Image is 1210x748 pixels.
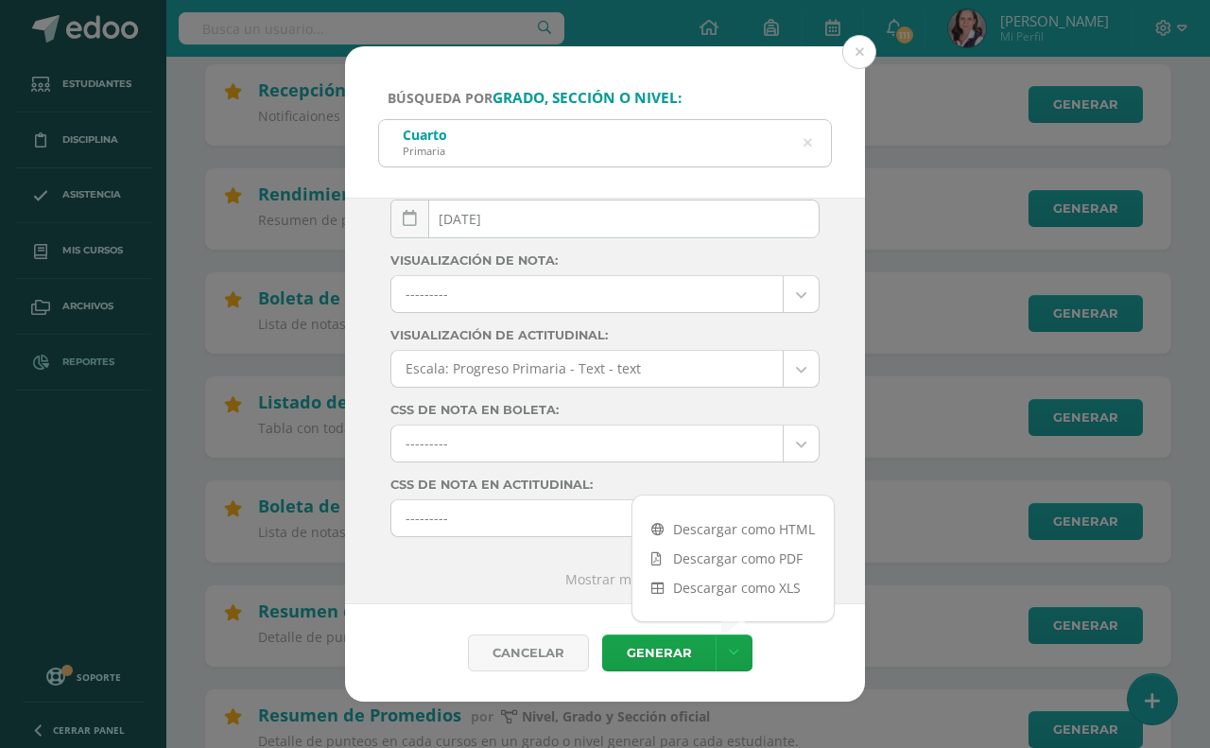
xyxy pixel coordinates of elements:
[403,126,447,144] div: Cuarto
[406,500,769,536] span: ---------
[406,351,769,387] span: Escala: Progreso Primaria - Text - text
[632,544,834,573] a: Descargar como PDF
[391,351,819,387] a: Escala: Progreso Primaria - Text - text
[842,35,876,69] button: Close (Esc)
[391,426,819,461] a: ---------
[391,276,819,312] a: ---------
[493,88,682,108] strong: grado, sección o nivel:
[390,328,820,342] label: Visualización de actitudinal:
[391,200,819,237] input: Fecha de generación
[406,426,769,461] span: ---------
[468,635,589,671] div: Cancelar
[406,276,769,312] span: ---------
[632,514,834,544] a: Descargar como HTML
[379,120,831,166] input: ej. Primero primaria, etc.
[388,89,682,107] span: Búsqueda por
[565,570,646,588] a: Mostrar más
[390,478,820,492] label: CSS de nota en Actitudinal:
[602,635,716,671] a: Generar
[391,500,819,536] a: ---------
[390,253,820,268] label: Visualización de nota:
[390,403,820,417] label: CSS de nota en boleta:
[632,573,834,602] a: Descargar como XLS
[403,144,447,158] div: Primaria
